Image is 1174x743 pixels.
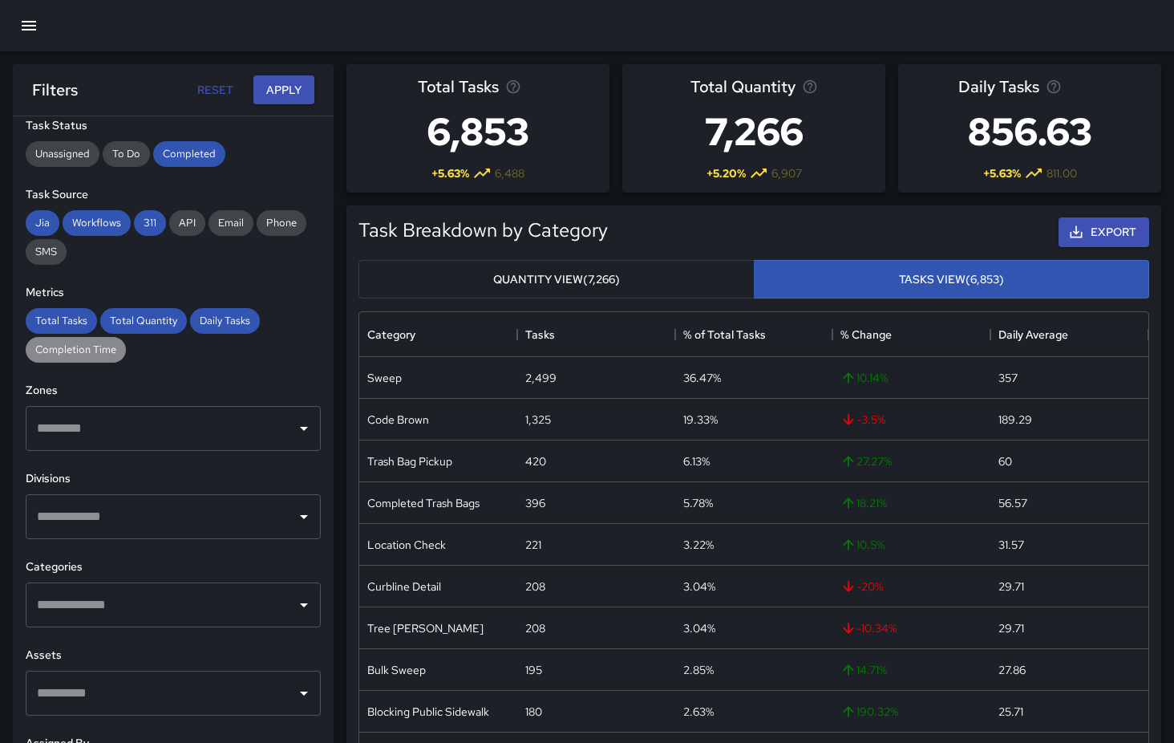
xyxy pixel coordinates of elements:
[525,453,546,469] div: 420
[683,579,715,595] div: 3.04%
[418,74,499,99] span: Total Tasks
[26,216,59,229] span: Jia
[190,308,260,334] div: Daily Tasks
[367,370,402,386] div: Sweep
[26,337,126,363] div: Completion Time
[683,453,710,469] div: 6.13%
[134,216,166,229] span: 311
[1059,217,1149,247] button: Export
[418,99,539,164] h3: 6,853
[840,620,897,636] span: -10.34 %
[367,537,446,553] div: Location Check
[257,210,306,236] div: Phone
[525,412,551,428] div: 1,325
[840,453,892,469] span: 27.27 %
[63,210,131,236] div: Workflows
[367,579,441,595] div: Curbline Detail
[26,245,67,258] span: SMS
[998,453,1012,469] div: 60
[998,495,1027,511] div: 56.57
[840,312,892,357] div: % Change
[100,314,187,327] span: Total Quantity
[26,117,321,135] h6: Task Status
[358,260,755,299] button: Quantity View(7,266)
[26,470,321,488] h6: Divisions
[26,186,321,204] h6: Task Source
[431,165,469,181] span: + 5.63 %
[26,147,99,160] span: Unassigned
[367,662,426,678] div: Bulk Sweep
[293,417,315,440] button: Open
[153,147,225,160] span: Completed
[63,216,131,229] span: Workflows
[690,74,795,99] span: Total Quantity
[525,370,557,386] div: 2,499
[208,216,253,229] span: Email
[840,412,885,428] span: -3.5 %
[208,210,253,236] div: Email
[253,75,314,105] button: Apply
[998,412,1032,428] div: 189.29
[293,682,315,704] button: Open
[169,216,205,229] span: API
[367,704,489,720] div: Blocking Public Sidewalk
[26,284,321,302] h6: Metrics
[998,312,1068,357] div: Daily Average
[103,147,150,160] span: To Do
[771,165,802,181] span: 6,907
[683,704,714,720] div: 2.63%
[998,537,1024,553] div: 31.57
[367,453,452,469] div: Trash Bag Pickup
[367,495,480,511] div: Completed Trash Bags
[189,75,241,105] button: Reset
[840,579,883,595] span: -20 %
[367,312,415,357] div: Category
[525,495,545,511] div: 396
[998,704,1023,720] div: 25.71
[998,620,1024,636] div: 29.71
[525,312,555,357] div: Tasks
[26,343,126,356] span: Completion Time
[706,165,746,181] span: + 5.20 %
[26,239,67,265] div: SMS
[153,141,225,167] div: Completed
[683,537,714,553] div: 3.22%
[754,260,1150,299] button: Tasks View(6,853)
[983,165,1021,181] span: + 5.63 %
[26,647,321,664] h6: Assets
[293,505,315,528] button: Open
[683,662,714,678] div: 2.85%
[683,412,718,428] div: 19.33%
[525,579,545,595] div: 208
[358,217,608,243] h5: Task Breakdown by Category
[26,558,321,576] h6: Categories
[26,314,97,327] span: Total Tasks
[134,210,166,236] div: 311
[675,312,833,357] div: % of Total Tasks
[257,216,306,229] span: Phone
[525,620,545,636] div: 208
[1046,165,1077,181] span: 811.00
[683,312,766,357] div: % of Total Tasks
[26,210,59,236] div: Jia
[1046,79,1062,95] svg: Average number of tasks per day in the selected period, compared to the previous period.
[517,312,675,357] div: Tasks
[100,308,187,334] div: Total Quantity
[690,99,818,164] h3: 7,266
[103,141,150,167] div: To Do
[525,662,542,678] div: 195
[840,537,885,553] span: 10.5 %
[525,704,542,720] div: 180
[293,594,315,616] button: Open
[990,312,1148,357] div: Daily Average
[505,79,521,95] svg: Total number of tasks in the selected period, compared to the previous period.
[367,620,484,636] div: Tree Wells
[958,99,1102,164] h3: 856.63
[26,141,99,167] div: Unassigned
[169,210,205,236] div: API
[495,165,524,181] span: 6,488
[190,314,260,327] span: Daily Tasks
[525,537,541,553] div: 221
[840,370,888,386] span: 10.14 %
[367,412,429,428] div: Code Brown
